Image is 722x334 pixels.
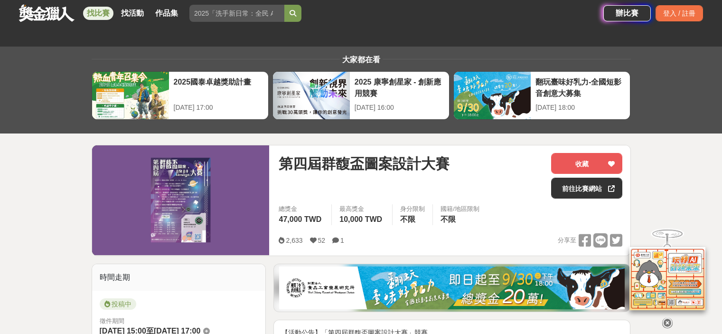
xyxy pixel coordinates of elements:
a: 前往比賽網站 [551,178,622,199]
a: 辦比賽 [603,5,651,21]
input: 2025「洗手新日常：全民 ALL IN」洗手歌全台徵選 [189,5,284,22]
button: 收藏 [551,153,622,174]
div: [DATE] 16:00 [355,103,444,113]
span: 2,633 [286,237,302,244]
a: 翻玩臺味好乳力-全國短影音創意大募集[DATE] 18:00 [453,71,630,120]
div: 翻玩臺味好乳力-全國短影音創意大募集 [535,76,625,98]
img: Cover Image [92,145,270,255]
div: 2025 康寧創星家 - 創新應用競賽 [355,76,444,98]
a: 找比賽 [83,7,113,20]
span: 最高獎金 [339,204,384,214]
div: [DATE] 17:00 [174,103,263,113]
a: 2025國泰卓越獎助計畫[DATE] 17:00 [92,71,269,120]
div: 國籍/地區限制 [441,204,479,214]
div: 身分限制 [400,204,425,214]
div: [DATE] 18:00 [535,103,625,113]
img: 1c81a89c-c1b3-4fd6-9c6e-7d29d79abef5.jpg [279,267,625,309]
div: 2025國泰卓越獎助計畫 [174,76,263,98]
span: 不限 [400,215,415,223]
span: 投稿中 [100,298,136,310]
span: 分享至 [558,233,576,248]
span: 徵件期間 [100,317,124,324]
div: 登入 / 註冊 [656,5,703,21]
img: d2146d9a-e6f6-4337-9592-8cefde37ba6b.png [629,243,705,306]
span: 1 [340,237,344,244]
span: 10,000 TWD [339,215,382,223]
span: 大家都在看 [340,56,383,64]
a: 找活動 [117,7,148,20]
span: 第四屆群馥盃圖案設計大賽 [279,153,450,174]
span: 不限 [441,215,456,223]
a: 作品集 [151,7,182,20]
span: 總獎金 [279,204,324,214]
a: 2025 康寧創星家 - 創新應用競賽[DATE] 16:00 [272,71,450,120]
div: 時間走期 [92,264,266,291]
span: 47,000 TWD [279,215,321,223]
span: 52 [318,237,326,244]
